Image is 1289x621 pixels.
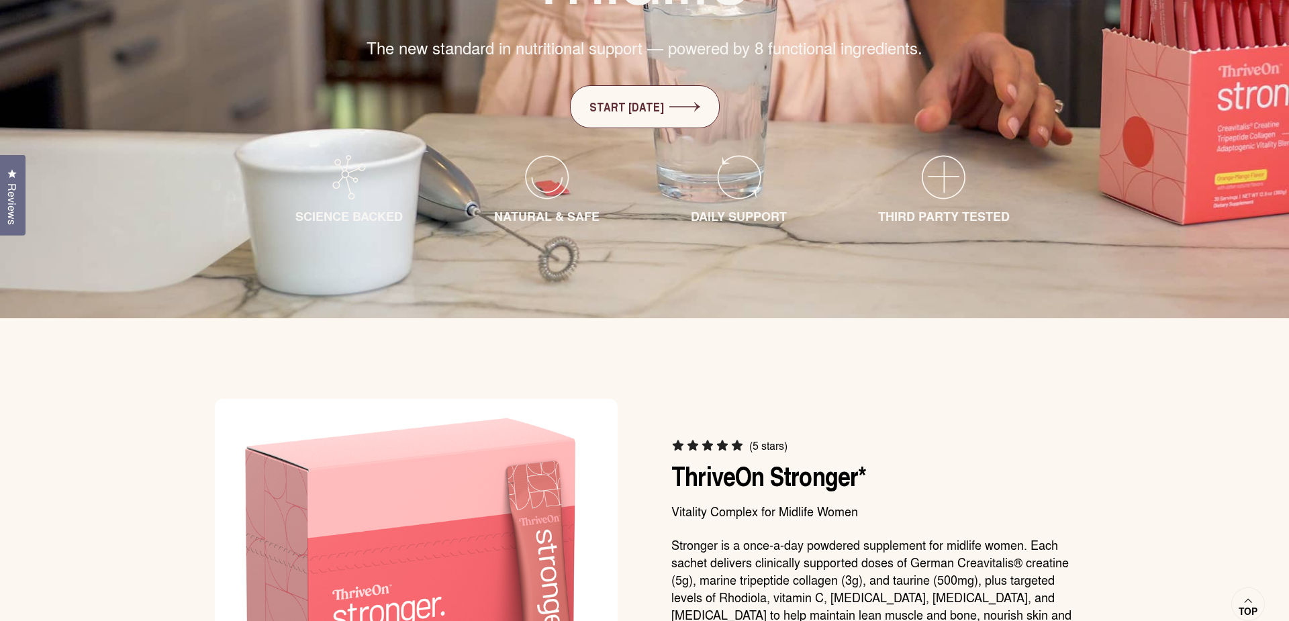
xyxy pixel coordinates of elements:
[3,183,21,225] span: Reviews
[878,207,1010,225] span: THIRD PARTY TESTED
[671,502,1074,520] p: Vitality Complex for Midlife Women
[570,85,720,128] a: START [DATE]
[295,207,403,225] span: SCIENCE BACKED
[671,457,867,496] span: ThriveOn Stronger*
[749,439,787,452] span: (5 stars)
[367,36,922,59] span: The new standard in nutritional support — powered by 8 functional ingredients.
[671,456,867,495] a: ThriveOn Stronger*
[691,207,787,225] span: DAILY SUPPORT
[494,207,600,225] span: NATURAL & SAFE
[1239,606,1257,618] span: Top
